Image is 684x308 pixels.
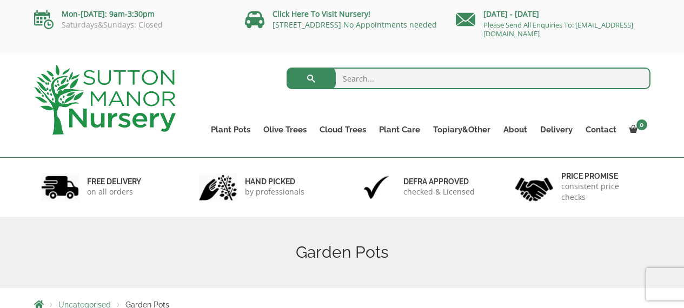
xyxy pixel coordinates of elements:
a: [STREET_ADDRESS] No Appointments needed [273,19,437,30]
h6: hand picked [245,177,304,186]
img: 2.jpg [199,173,237,201]
a: Plant Care [373,122,427,137]
p: consistent price checks [561,181,643,203]
h6: Price promise [561,171,643,181]
img: 4.jpg [515,171,553,204]
input: Search... [287,68,650,89]
a: Delivery [534,122,579,137]
img: 1.jpg [41,173,79,201]
h6: Defra approved [403,177,475,186]
p: [DATE] - [DATE] [456,8,650,21]
p: Mon-[DATE]: 9am-3:30pm [34,8,229,21]
a: Olive Trees [257,122,313,137]
span: 0 [636,119,647,130]
a: Contact [579,122,623,137]
a: Plant Pots [204,122,257,137]
a: Topiary&Other [427,122,497,137]
a: 0 [623,122,650,137]
p: checked & Licensed [403,186,475,197]
a: Click Here To Visit Nursery! [273,9,370,19]
img: logo [34,65,176,135]
a: Cloud Trees [313,122,373,137]
h6: FREE DELIVERY [87,177,141,186]
a: Please Send All Enquiries To: [EMAIL_ADDRESS][DOMAIN_NAME] [483,20,633,38]
h1: Garden Pots [34,243,650,262]
p: on all orders [87,186,141,197]
p: Saturdays&Sundays: Closed [34,21,229,29]
p: by professionals [245,186,304,197]
img: 3.jpg [357,173,395,201]
a: About [497,122,534,137]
